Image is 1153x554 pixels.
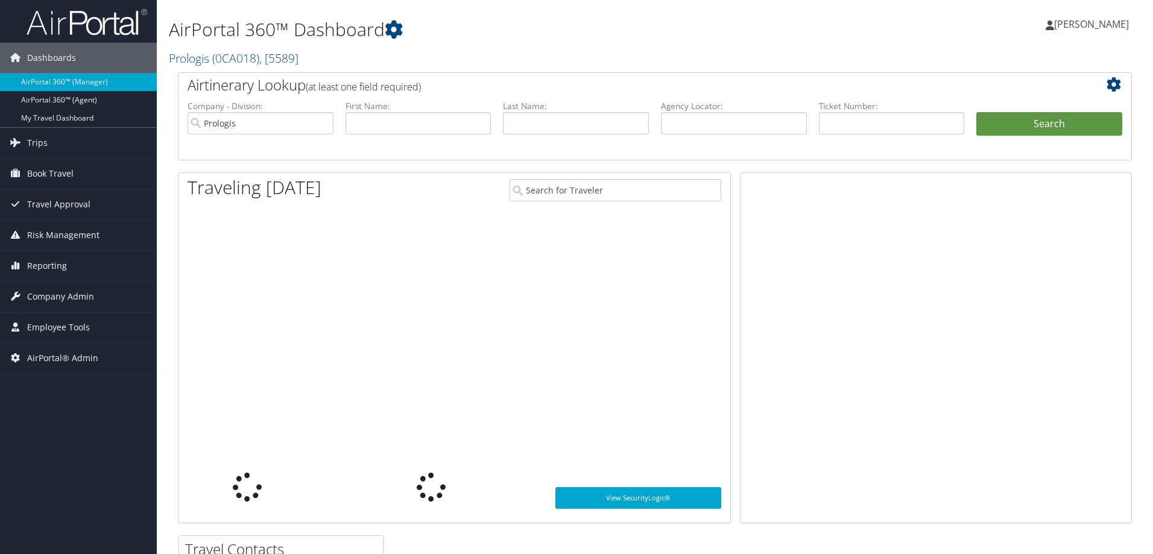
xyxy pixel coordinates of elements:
[27,220,100,250] span: Risk Management
[27,343,98,373] span: AirPortal® Admin
[306,80,421,93] span: (at least one field required)
[27,312,90,342] span: Employee Tools
[212,50,259,66] span: ( 0CA018 )
[188,75,1043,95] h2: Airtinerary Lookup
[27,8,147,36] img: airportal-logo.png
[27,43,76,73] span: Dashboards
[661,100,807,112] label: Agency Locator:
[188,100,333,112] label: Company - Division:
[503,100,649,112] label: Last Name:
[259,50,299,66] span: , [ 5589 ]
[169,17,817,42] h1: AirPortal 360™ Dashboard
[1054,17,1129,31] span: [PERSON_NAME]
[510,179,721,201] input: Search for Traveler
[27,189,90,219] span: Travel Approval
[976,112,1122,136] button: Search
[27,251,67,281] span: Reporting
[188,175,321,200] h1: Traveling [DATE]
[27,282,94,312] span: Company Admin
[555,487,721,509] a: View SecurityLogic®
[819,100,965,112] label: Ticket Number:
[169,50,299,66] a: Prologis
[27,128,48,158] span: Trips
[1046,6,1141,42] a: [PERSON_NAME]
[346,100,491,112] label: First Name:
[27,159,74,189] span: Book Travel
